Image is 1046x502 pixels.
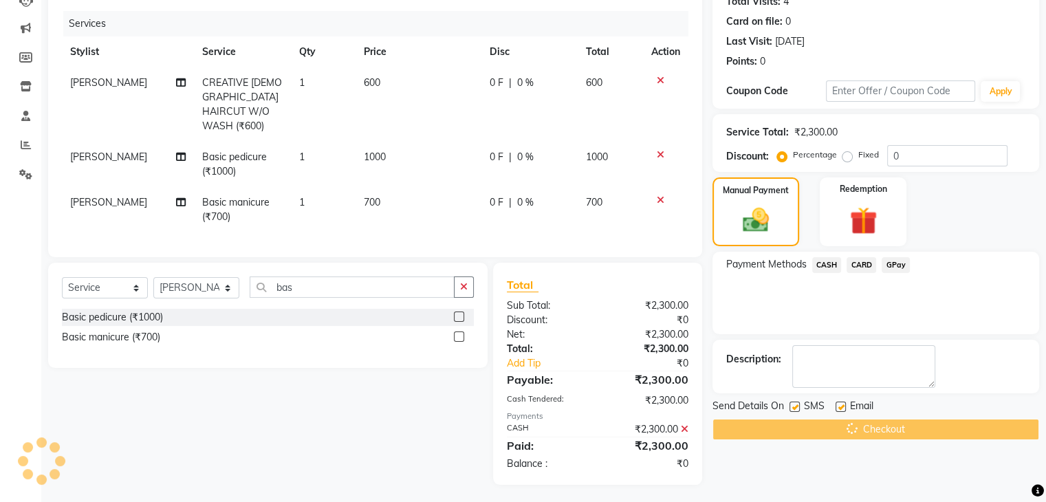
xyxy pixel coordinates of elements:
[882,257,910,273] span: GPay
[509,195,512,210] span: |
[507,278,538,292] span: Total
[586,151,608,163] span: 1000
[785,14,791,29] div: 0
[497,437,598,454] div: Paid:
[841,204,886,238] img: _gift.svg
[726,34,772,49] div: Last Visit:
[497,393,598,408] div: Cash Tendered:
[586,76,602,89] span: 600
[63,11,699,36] div: Services
[490,76,503,90] span: 0 F
[726,84,826,98] div: Coupon Code
[364,76,380,89] span: 600
[194,36,291,67] th: Service
[726,54,757,69] div: Points:
[202,76,282,132] span: CREATIVE [DEMOGRAPHIC_DATA] HAIRCUT W/O WASH (₹600)
[981,81,1020,102] button: Apply
[364,151,386,163] span: 1000
[643,36,688,67] th: Action
[578,36,643,67] th: Total
[250,276,455,298] input: Search or Scan
[598,313,699,327] div: ₹0
[598,422,699,437] div: ₹2,300.00
[497,371,598,388] div: Payable:
[517,195,534,210] span: 0 %
[726,352,781,367] div: Description:
[734,205,777,235] img: _cash.svg
[840,183,887,195] label: Redemption
[62,310,163,325] div: Basic pedicure (₹1000)
[509,150,512,164] span: |
[62,36,194,67] th: Stylist
[481,36,578,67] th: Disc
[826,80,976,102] input: Enter Offer / Coupon Code
[507,411,688,422] div: Payments
[497,356,614,371] a: Add Tip
[70,196,147,208] span: [PERSON_NAME]
[202,196,270,223] span: Basic manicure (₹700)
[712,399,784,416] span: Send Details On
[760,54,765,69] div: 0
[70,76,147,89] span: [PERSON_NAME]
[490,150,503,164] span: 0 F
[598,457,699,471] div: ₹0
[70,151,147,163] span: [PERSON_NAME]
[793,149,837,161] label: Percentage
[497,457,598,471] div: Balance :
[775,34,805,49] div: [DATE]
[598,342,699,356] div: ₹2,300.00
[726,14,783,29] div: Card on file:
[356,36,481,67] th: Price
[812,257,842,273] span: CASH
[497,313,598,327] div: Discount:
[490,195,503,210] span: 0 F
[850,399,873,416] span: Email
[847,257,876,273] span: CARD
[202,151,267,177] span: Basic pedicure (₹1000)
[497,327,598,342] div: Net:
[497,422,598,437] div: CASH
[598,437,699,454] div: ₹2,300.00
[726,125,789,140] div: Service Total:
[598,371,699,388] div: ₹2,300.00
[614,356,698,371] div: ₹0
[517,150,534,164] span: 0 %
[598,393,699,408] div: ₹2,300.00
[509,76,512,90] span: |
[62,330,160,345] div: Basic manicure (₹700)
[858,149,879,161] label: Fixed
[726,149,769,164] div: Discount:
[804,399,825,416] span: SMS
[586,196,602,208] span: 700
[299,196,305,208] span: 1
[364,196,380,208] span: 700
[497,298,598,313] div: Sub Total:
[723,184,789,197] label: Manual Payment
[598,298,699,313] div: ₹2,300.00
[497,342,598,356] div: Total:
[598,327,699,342] div: ₹2,300.00
[517,76,534,90] span: 0 %
[291,36,356,67] th: Qty
[299,76,305,89] span: 1
[794,125,838,140] div: ₹2,300.00
[726,257,807,272] span: Payment Methods
[299,151,305,163] span: 1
